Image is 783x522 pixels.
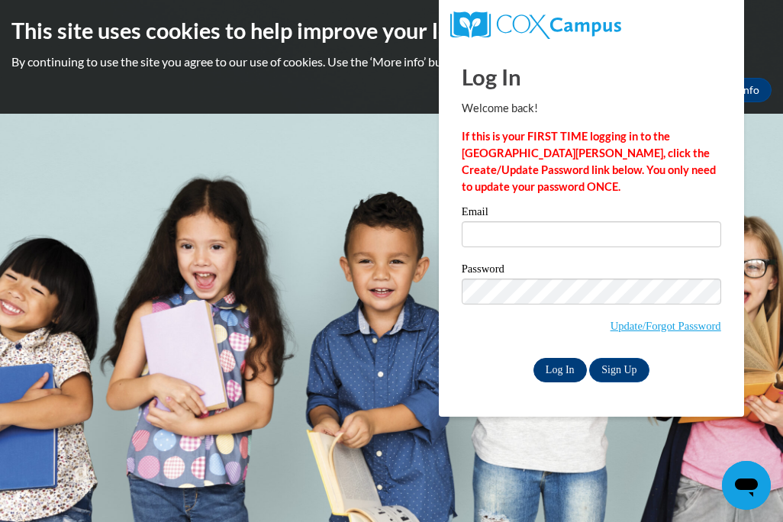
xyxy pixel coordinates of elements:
[462,100,721,117] p: Welcome back!
[11,15,772,46] h2: This site uses cookies to help improve your learning experience.
[462,206,721,221] label: Email
[462,61,721,92] h1: Log In
[462,130,716,193] strong: If this is your FIRST TIME logging in to the [GEOGRAPHIC_DATA][PERSON_NAME], click the Create/Upd...
[450,11,621,39] img: COX Campus
[722,461,771,510] iframe: Button to launch messaging window
[589,358,649,382] a: Sign Up
[462,263,721,279] label: Password
[611,320,721,332] a: Update/Forgot Password
[533,358,587,382] input: Log In
[11,53,772,70] p: By continuing to use the site you agree to our use of cookies. Use the ‘More info’ button to read...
